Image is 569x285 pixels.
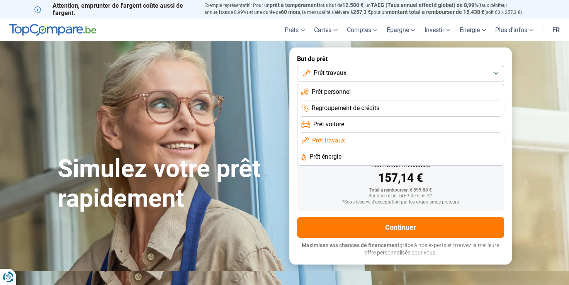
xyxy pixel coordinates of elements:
[342,19,382,41] a: Comptes
[302,242,399,248] span: Maximisez vos chances de financement
[312,136,345,145] span: Prêt travaux
[297,55,504,63] label: But du prêt
[303,172,498,184] div: 157,14 €
[309,153,341,161] span: Prêt énergie
[297,242,504,257] p: grâce à nos experts et trouvez la meilleure offre personnalisée pour vous.
[312,88,351,96] span: Prêt personnel
[313,120,344,129] span: Prêt voiture
[303,200,498,205] div: *Sous réserve d'acceptation par les organismes prêteurs
[455,19,491,41] a: Énergie
[219,9,228,15] span: fixe
[303,193,498,199] div: Sur base d'un TAEG de 5,55 %*
[491,19,538,41] a: Plus d'infos
[58,154,280,214] h1: Simulez votre prêt rapidement
[297,65,504,82] button: Prêt travaux
[34,2,195,17] p: Attention, emprunter de l'argent coûte aussi de l'argent.
[303,188,498,193] div: Total à rembourser: 6 599,88 €
[204,2,535,16] p: Exemple représentatif : Pour un tous but de , un (taux débiteur annuel de 8,99%) et une durée de ...
[314,69,346,77] span: Prêt travaux
[309,19,342,41] a: Cartes
[281,9,300,15] span: 60 mois
[303,162,498,168] div: Estimation mensuelle
[9,24,96,36] img: TopCompare
[387,9,484,15] span: montant total à rembourser de 15.438 €
[420,19,455,41] a: Investir
[342,2,363,8] span: 12.500 €
[270,2,319,8] span: prêt à tempérament
[371,2,478,8] span: TAEG (Taux annuel effectif global) de 8,99%
[353,9,371,15] span: 257,3 €
[548,19,564,41] a: fr
[382,19,420,41] a: Épargne
[280,19,309,41] a: Prêts
[297,217,504,238] button: Continuer
[312,104,379,112] span: Regroupement de crédits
